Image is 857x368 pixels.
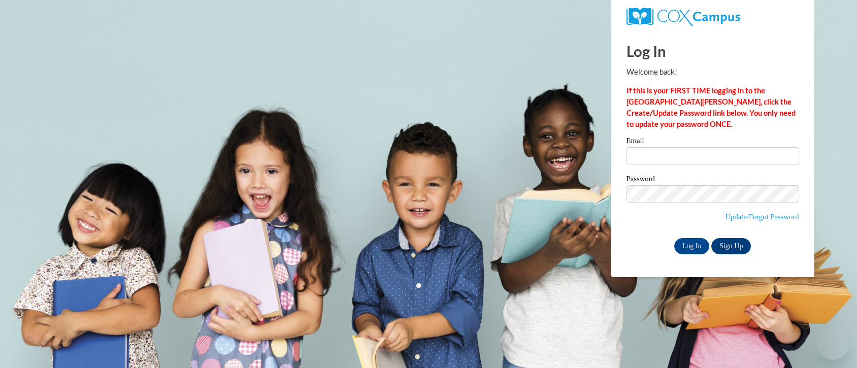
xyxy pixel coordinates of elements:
strong: If this is your FIRST TIME logging in to the [GEOGRAPHIC_DATA][PERSON_NAME], click the Create/Upd... [627,86,796,128]
label: Password [627,175,799,185]
iframe: Button to launch messaging window [816,327,849,360]
p: Welcome back! [627,66,799,78]
h1: Log In [627,41,799,61]
img: COX Campus [627,8,740,26]
a: Update/Forgot Password [726,213,799,221]
a: COX Campus [627,8,799,26]
label: Email [627,137,799,147]
input: Log In [674,238,710,254]
a: Sign Up [711,238,751,254]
